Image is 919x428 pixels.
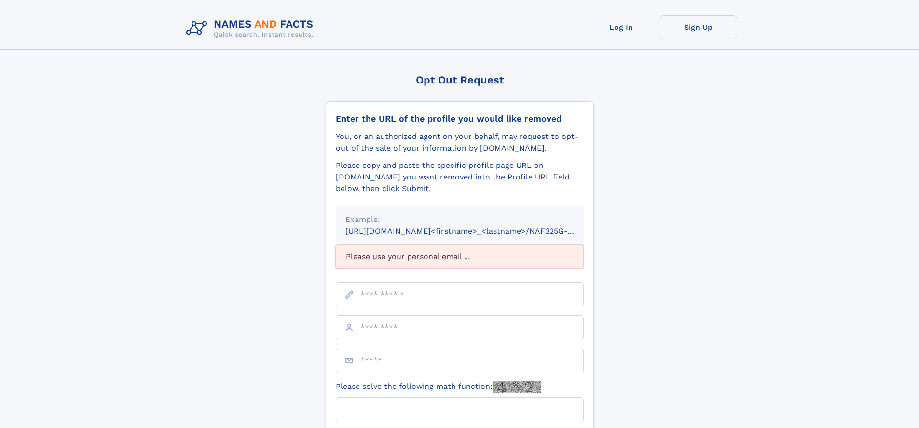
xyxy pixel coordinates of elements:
div: Please copy and paste the specific profile page URL on [DOMAIN_NAME] you want removed into the Pr... [336,160,584,194]
small: [URL][DOMAIN_NAME]<firstname>_<lastname>/NAF325G-xxxxxxxx [345,226,602,235]
div: Please use your personal email ... [336,245,584,269]
div: Opt Out Request [326,74,594,86]
label: Please solve the following math function: [336,381,541,393]
div: Example: [345,214,574,225]
a: Log In [583,15,660,39]
div: Enter the URL of the profile you would like removed [336,113,584,124]
a: Sign Up [660,15,737,39]
div: You, or an authorized agent on your behalf, may request to opt-out of the sale of your informatio... [336,131,584,154]
img: Logo Names and Facts [182,15,321,41]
